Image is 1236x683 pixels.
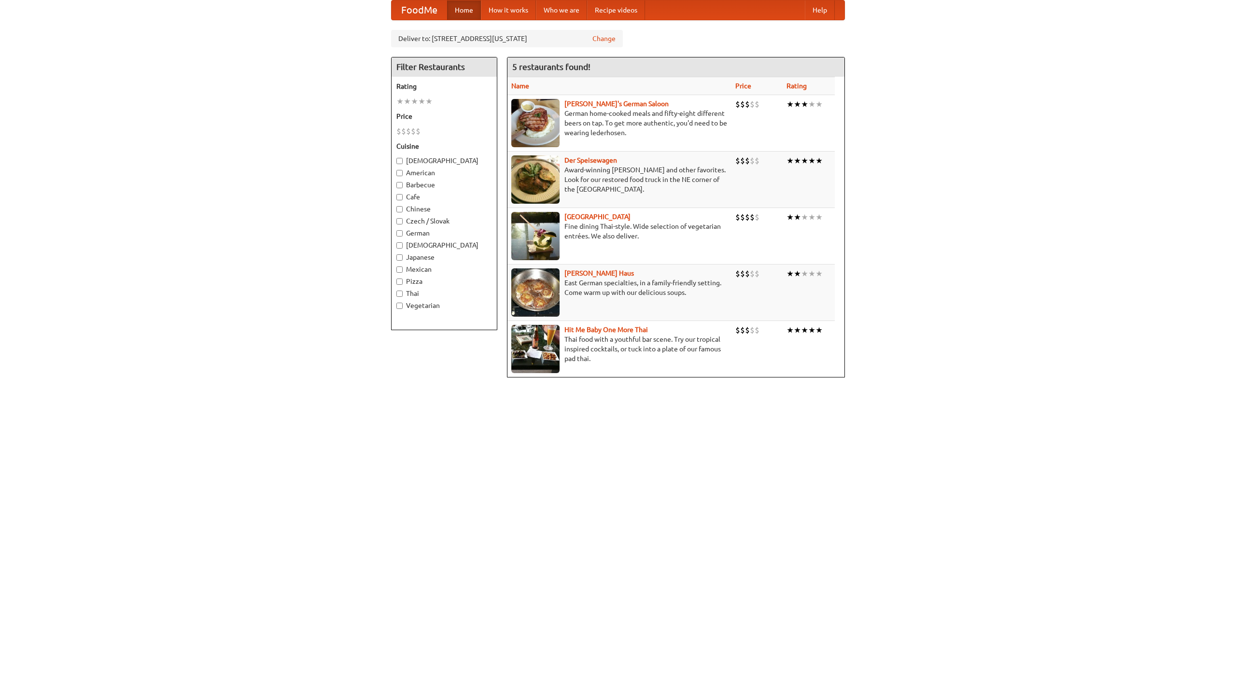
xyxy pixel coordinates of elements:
input: Czech / Slovak [396,218,403,224]
li: ★ [396,96,404,107]
li: $ [735,268,740,279]
a: Change [592,34,616,43]
li: ★ [794,212,801,223]
li: ★ [815,212,823,223]
li: $ [735,325,740,335]
a: How it works [481,0,536,20]
input: Barbecue [396,182,403,188]
li: $ [755,155,759,166]
li: $ [750,268,755,279]
li: ★ [808,99,815,110]
li: ★ [794,268,801,279]
p: Thai food with a youthful bar scene. Try our tropical inspired cocktails, or tuck into a plate of... [511,335,728,363]
li: $ [735,212,740,223]
li: ★ [787,212,794,223]
label: American [396,168,492,178]
li: $ [755,268,759,279]
ng-pluralize: 5 restaurants found! [512,62,590,71]
li: ★ [801,325,808,335]
input: American [396,170,403,176]
input: Mexican [396,266,403,273]
img: esthers.jpg [511,99,560,147]
li: ★ [794,99,801,110]
li: $ [740,268,745,279]
input: [DEMOGRAPHIC_DATA] [396,158,403,164]
b: Hit Me Baby One More Thai [564,326,648,334]
input: Japanese [396,254,403,261]
li: $ [401,126,406,137]
label: German [396,228,492,238]
label: Pizza [396,277,492,286]
li: ★ [808,325,815,335]
li: $ [755,325,759,335]
img: babythai.jpg [511,325,560,373]
label: Japanese [396,252,492,262]
input: [DEMOGRAPHIC_DATA] [396,242,403,249]
a: [PERSON_NAME]'s German Saloon [564,100,669,108]
input: Cafe [396,194,403,200]
li: ★ [418,96,425,107]
img: satay.jpg [511,212,560,260]
li: $ [411,126,416,137]
li: $ [750,212,755,223]
div: Deliver to: [STREET_ADDRESS][US_STATE] [391,30,623,47]
li: $ [750,325,755,335]
a: Help [805,0,835,20]
li: $ [735,155,740,166]
li: ★ [787,268,794,279]
li: $ [755,99,759,110]
li: ★ [808,268,815,279]
li: ★ [815,155,823,166]
li: ★ [801,212,808,223]
li: ★ [794,325,801,335]
li: ★ [808,212,815,223]
label: Vegetarian [396,301,492,310]
input: Pizza [396,279,403,285]
li: $ [735,99,740,110]
input: Chinese [396,206,403,212]
li: ★ [787,155,794,166]
li: ★ [794,155,801,166]
p: Award-winning [PERSON_NAME] and other favorites. Look for our restored food truck in the NE corne... [511,165,728,194]
li: $ [396,126,401,137]
li: ★ [787,325,794,335]
a: Rating [787,82,807,90]
a: Recipe videos [587,0,645,20]
a: Price [735,82,751,90]
p: German home-cooked meals and fifty-eight different beers on tap. To get more authentic, you'd nee... [511,109,728,138]
li: $ [740,325,745,335]
input: Vegetarian [396,303,403,309]
li: ★ [411,96,418,107]
label: Cafe [396,192,492,202]
a: Der Speisewagen [564,156,617,164]
h5: Rating [396,82,492,91]
li: $ [750,99,755,110]
a: FoodMe [392,0,447,20]
li: ★ [787,99,794,110]
li: $ [740,212,745,223]
input: German [396,230,403,237]
a: [PERSON_NAME] Haus [564,269,634,277]
a: [GEOGRAPHIC_DATA] [564,213,631,221]
img: kohlhaus.jpg [511,268,560,317]
li: $ [745,268,750,279]
li: ★ [815,99,823,110]
h5: Price [396,112,492,121]
li: $ [740,99,745,110]
li: $ [755,212,759,223]
li: $ [745,212,750,223]
img: speisewagen.jpg [511,155,560,204]
label: Mexican [396,265,492,274]
label: Thai [396,289,492,298]
p: Fine dining Thai-style. Wide selection of vegetarian entrées. We also deliver. [511,222,728,241]
li: $ [740,155,745,166]
li: $ [750,155,755,166]
li: $ [406,126,411,137]
label: Czech / Slovak [396,216,492,226]
label: Chinese [396,204,492,214]
li: ★ [808,155,815,166]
